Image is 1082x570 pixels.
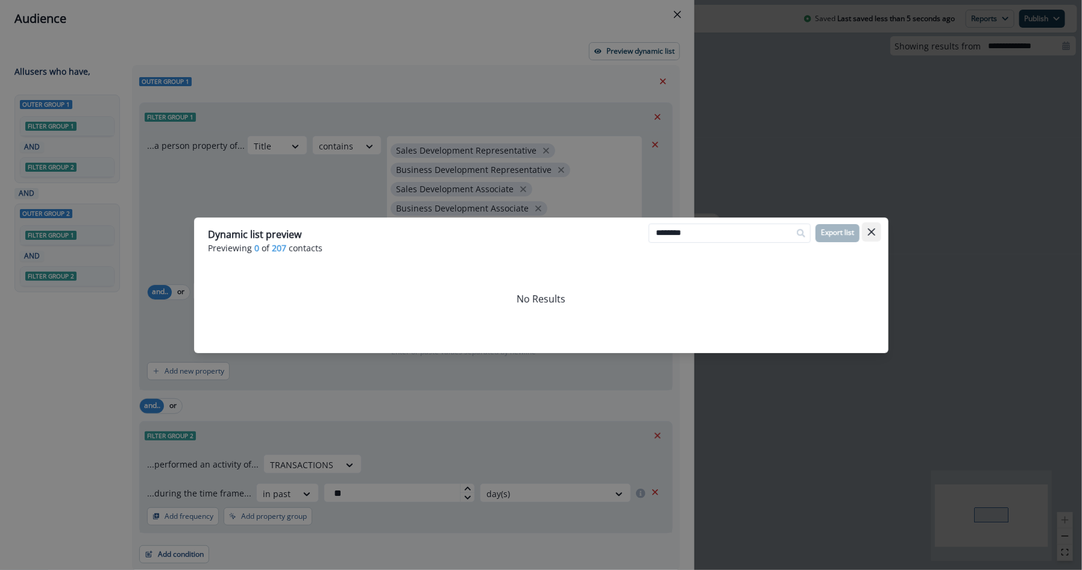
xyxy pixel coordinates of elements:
[209,227,302,242] p: Dynamic list preview
[862,222,881,242] button: Close
[821,228,854,237] p: Export list
[816,224,860,242] button: Export list
[272,242,287,254] span: 207
[517,292,565,306] p: No Results
[209,242,874,254] p: Previewing of contacts
[255,242,260,254] span: 0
